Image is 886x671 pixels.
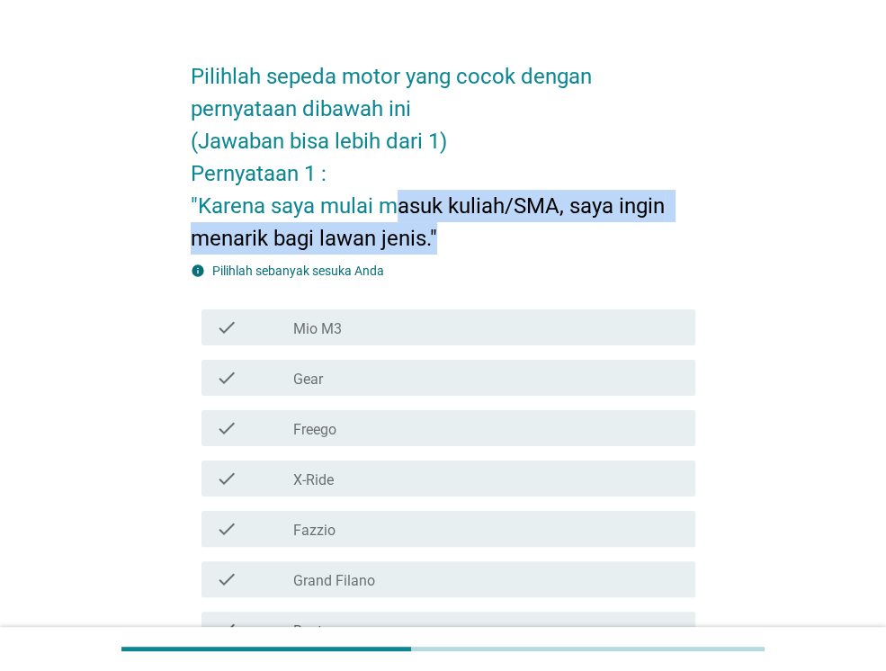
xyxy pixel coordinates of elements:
[293,421,336,439] label: Freego
[212,264,384,278] label: Pilihlah sebanyak sesuka Anda
[293,371,323,389] label: Gear
[216,417,237,439] i: check
[293,622,322,640] label: Beat
[191,264,205,278] i: info
[216,518,237,540] i: check
[293,471,334,489] label: X-Ride
[191,42,695,255] h2: Pilihlah sepeda motor yang cocok dengan pernyataan dibawah ini (Jawaban bisa lebih dari 1) Pernya...
[216,367,237,389] i: check
[216,317,237,338] i: check
[293,522,336,540] label: Fazzio
[216,468,237,489] i: check
[293,320,342,338] label: Mio M3
[216,568,237,590] i: check
[216,619,237,640] i: check
[293,572,375,590] label: Grand Filano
